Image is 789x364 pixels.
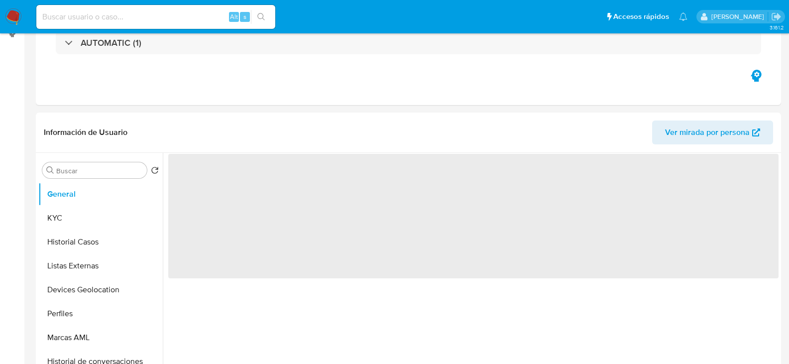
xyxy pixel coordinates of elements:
[38,326,163,350] button: Marcas AML
[38,230,163,254] button: Historial Casos
[38,254,163,278] button: Listas Externas
[38,206,163,230] button: KYC
[36,10,275,23] input: Buscar usuario o caso...
[81,37,141,48] h3: AUTOMATIC (1)
[613,11,669,22] span: Accesos rápidos
[151,166,159,177] button: Volver al orden por defecto
[56,31,761,54] div: AUTOMATIC (1)
[38,278,163,302] button: Devices Geolocation
[38,182,163,206] button: General
[56,166,143,175] input: Buscar
[652,121,773,144] button: Ver mirada por persona
[679,12,687,21] a: Notificaciones
[230,12,238,21] span: Alt
[711,12,768,21] p: dalia.goicochea@mercadolibre.com.mx
[665,121,750,144] span: Ver mirada por persona
[44,127,127,137] h1: Información de Usuario
[243,12,246,21] span: s
[771,11,782,22] a: Salir
[46,166,54,174] button: Buscar
[168,154,779,278] span: ‌
[770,23,784,31] span: 3.161.2
[251,10,271,24] button: search-icon
[38,302,163,326] button: Perfiles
